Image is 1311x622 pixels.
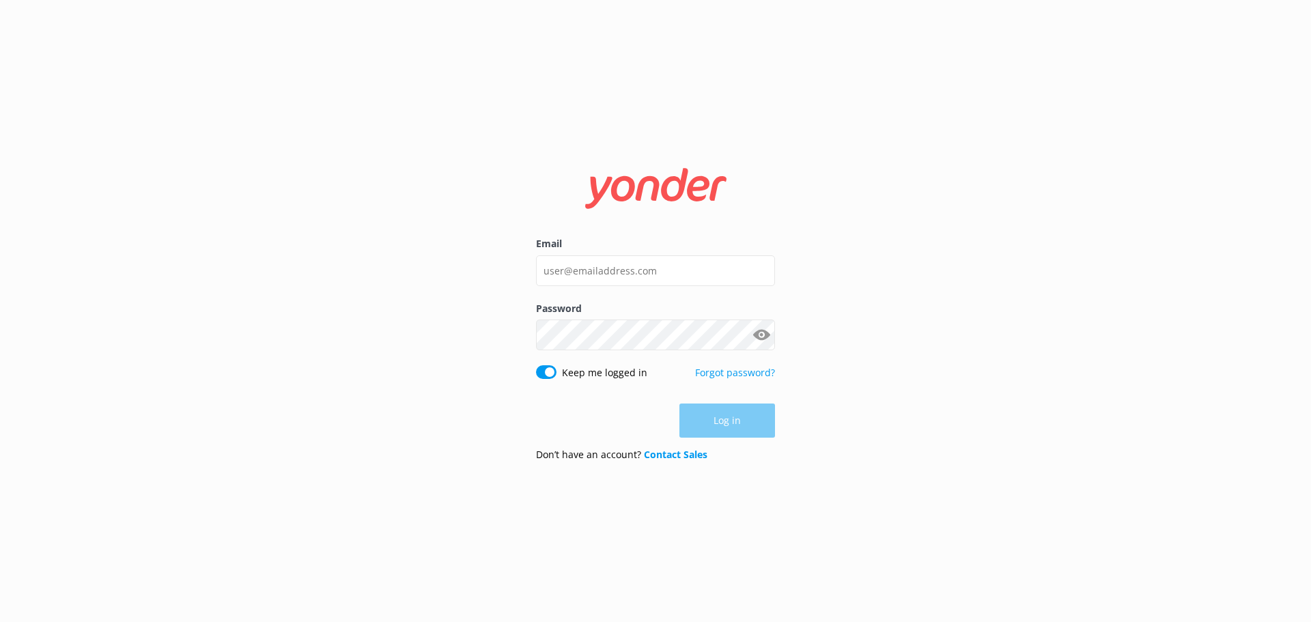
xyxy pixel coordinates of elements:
[644,448,707,461] a: Contact Sales
[536,236,775,251] label: Email
[536,255,775,286] input: user@emailaddress.com
[748,322,775,349] button: Show password
[695,366,775,379] a: Forgot password?
[536,301,775,316] label: Password
[536,447,707,462] p: Don’t have an account?
[562,365,647,380] label: Keep me logged in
